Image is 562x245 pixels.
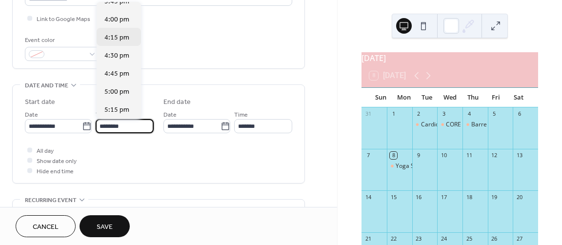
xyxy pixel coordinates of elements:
div: 27 [516,235,523,243]
div: CORE [437,121,462,129]
div: Yoga Sculpt [387,162,412,170]
div: Event color [25,35,98,45]
span: Recurring event [25,195,77,205]
div: Barre Strength [462,121,488,129]
div: 24 [440,235,447,243]
div: Cardio Sculpt [412,121,438,129]
div: Yoga Sculpt [396,162,427,170]
span: Show date only [37,156,77,166]
div: 17 [440,193,447,201]
span: 4:30 pm [104,51,129,61]
div: Sun [369,88,392,107]
div: 12 [491,152,498,159]
div: 5 [491,110,498,118]
button: Cancel [16,215,76,237]
div: 26 [491,235,498,243]
div: 6 [516,110,523,118]
div: Cardio Sculpt [421,121,457,129]
div: Thu [462,88,484,107]
div: 21 [364,235,372,243]
div: 2 [415,110,422,118]
span: 4:45 pm [104,69,129,79]
span: Date [25,110,38,120]
span: 4:00 pm [104,15,129,25]
div: Sat [507,88,530,107]
span: 5:00 pm [104,87,129,97]
div: 23 [415,235,422,243]
div: 25 [465,235,473,243]
span: 5:15 pm [104,105,129,115]
div: [DATE] [361,52,538,64]
button: Save [80,215,130,237]
div: Wed [439,88,462,107]
div: Barre Strength [471,121,512,129]
div: 8 [390,152,397,159]
span: 4:15 pm [104,33,129,43]
div: 11 [465,152,473,159]
span: Cancel [33,222,59,232]
div: 15 [390,193,397,201]
div: 9 [415,152,422,159]
span: Date [163,110,177,120]
div: 18 [465,193,473,201]
div: 16 [415,193,422,201]
div: 10 [440,152,447,159]
div: Mon [392,88,415,107]
span: Link to Google Maps [37,14,90,24]
div: CORE [446,121,461,129]
div: 1 [390,110,397,118]
span: Time [96,110,109,120]
span: Hide end time [37,166,74,177]
span: Save [97,222,113,232]
div: 3 [440,110,447,118]
span: Time [234,110,248,120]
div: 13 [516,152,523,159]
div: Tue [415,88,438,107]
span: Date and time [25,81,68,91]
div: 14 [364,193,372,201]
div: 22 [390,235,397,243]
div: 4 [465,110,473,118]
div: 7 [364,152,372,159]
div: 31 [364,110,372,118]
div: End date [163,97,191,107]
div: Start date [25,97,55,107]
div: 20 [516,193,523,201]
div: 19 [491,193,498,201]
div: Fri [484,88,507,107]
span: All day [37,146,54,156]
